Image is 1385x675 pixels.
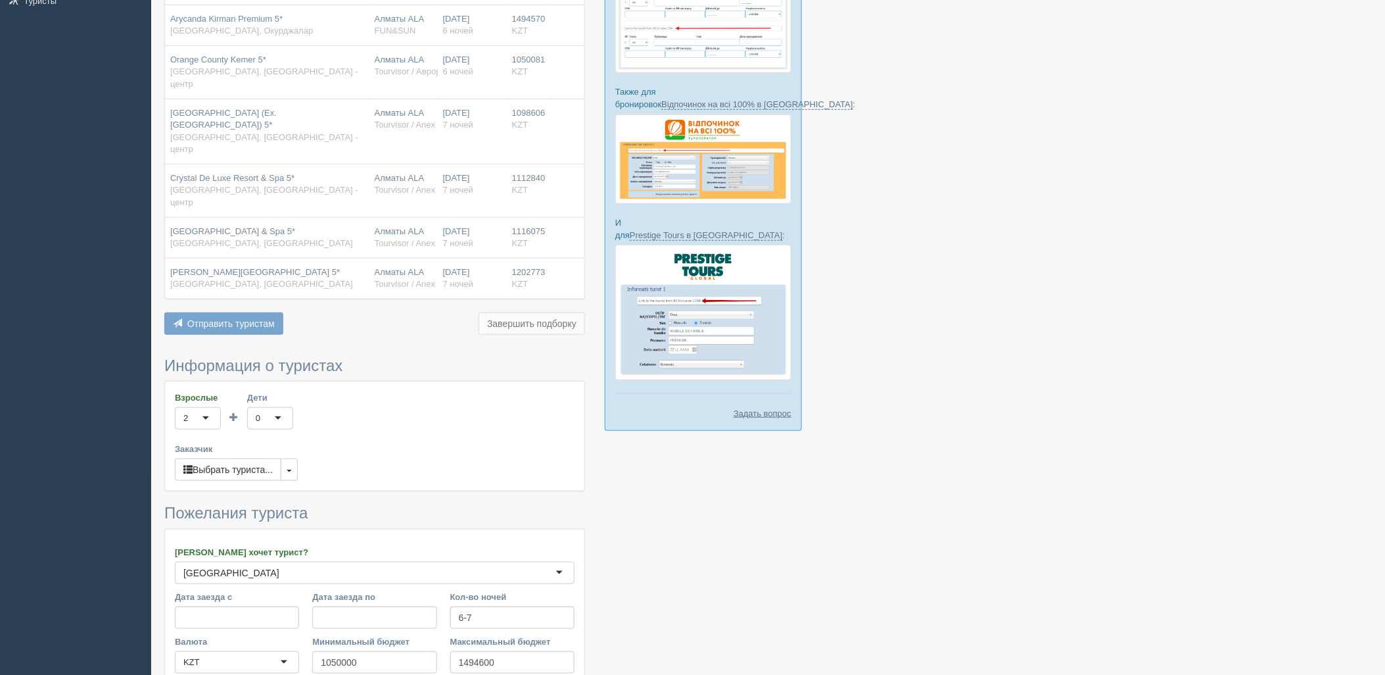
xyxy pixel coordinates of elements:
label: Дата заезда по [312,591,436,603]
span: Пожелания туриста [164,504,308,522]
span: 7 ночей [443,238,473,248]
label: Минимальный бюджет [312,636,436,648]
span: 7 ночей [443,185,473,195]
button: Отправить туристам [164,312,283,335]
label: Кол-во ночей [450,591,575,603]
span: 1116075 [512,226,546,236]
span: FUN&SUN [375,26,416,36]
span: [GEOGRAPHIC_DATA], [GEOGRAPHIC_DATA] - центр [170,185,358,207]
span: 7 ночей [443,279,473,289]
span: [GEOGRAPHIC_DATA], [GEOGRAPHIC_DATA] - центр [170,132,358,155]
div: [DATE] [443,107,502,132]
span: KZT [512,26,528,36]
div: KZT [183,656,200,669]
span: [GEOGRAPHIC_DATA] (Ex. [GEOGRAPHIC_DATA]) 5* [170,108,277,130]
a: Задать вопрос [734,407,791,420]
span: 6 ночей [443,66,473,76]
span: 6 ночей [443,26,473,36]
div: [DATE] [443,54,502,78]
label: Дети [247,391,293,404]
span: [GEOGRAPHIC_DATA], [GEOGRAPHIC_DATA] - центр [170,66,358,89]
span: 1202773 [512,267,546,277]
span: [GEOGRAPHIC_DATA] & Spa 5* [170,226,295,236]
span: Arycanda Kirman Premium 5* [170,14,283,24]
div: Алматы ALA [375,13,433,37]
span: Tourvisor / Anex [375,120,436,130]
h3: Информация о туристах [164,357,585,374]
label: Максимальный бюджет [450,636,575,648]
span: Tourvisor / Аврора-БГ [375,66,459,76]
input: 7-10 или 7,10,14 [450,607,575,629]
span: [GEOGRAPHIC_DATA], [GEOGRAPHIC_DATA] [170,279,353,289]
div: [GEOGRAPHIC_DATA] [183,566,279,580]
label: [PERSON_NAME] хочет турист? [175,546,575,559]
div: 2 [183,412,188,425]
a: Prestige Tours в [GEOGRAPHIC_DATA] [630,230,782,241]
p: И для : [615,216,791,241]
span: 7 ночей [443,120,473,130]
span: Tourvisor / Anex [375,279,436,289]
div: Алматы ALA [375,172,433,197]
span: 1098606 [512,108,546,118]
div: Алматы ALA [375,266,433,291]
button: Выбрать туриста... [175,459,281,481]
span: KZT [512,120,528,130]
div: [DATE] [443,266,502,291]
div: Алматы ALA [375,54,433,78]
button: Завершить подборку [479,312,585,335]
span: [PERSON_NAME][GEOGRAPHIC_DATA] 5* [170,267,340,277]
div: Алматы ALA [375,107,433,132]
span: 1494570 [512,14,546,24]
span: 1050081 [512,55,546,64]
div: [DATE] [443,13,502,37]
p: Также для бронировок : [615,86,791,111]
span: KZT [512,279,528,289]
span: Отправить туристам [187,318,275,329]
img: otdihnavse100--%D1%84%D0%BE%D1%80%D0%BC%D0%B0-%D0%B1%D1%80%D0%BE%D0%BD%D0%B8%D1%80%D0%BE%D0%B2%D0... [615,114,791,204]
label: Валюта [175,636,299,648]
label: Взрослые [175,391,221,404]
div: [DATE] [443,226,502,250]
span: 1112840 [512,173,546,183]
span: KZT [512,238,528,248]
span: KZT [512,66,528,76]
span: [GEOGRAPHIC_DATA], [GEOGRAPHIC_DATA] [170,238,353,248]
label: Дата заезда с [175,591,299,603]
div: [DATE] [443,172,502,197]
label: Заказчик [175,443,575,455]
img: prestige-tours-booking-form-crm-for-travel-agents.png [615,245,791,380]
span: Orange County Kemer 5* [170,55,266,64]
div: Алматы ALA [375,226,433,250]
span: [GEOGRAPHIC_DATA], Окурджалар [170,26,313,36]
span: Crystal De Luxe Resort & Spa 5* [170,173,294,183]
span: KZT [512,185,528,195]
span: Tourvisor / Anex [375,238,436,248]
span: Tourvisor / Anex [375,185,436,195]
a: Відпочинок на всі 100% в [GEOGRAPHIC_DATA] [661,99,853,110]
div: 0 [256,412,260,425]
